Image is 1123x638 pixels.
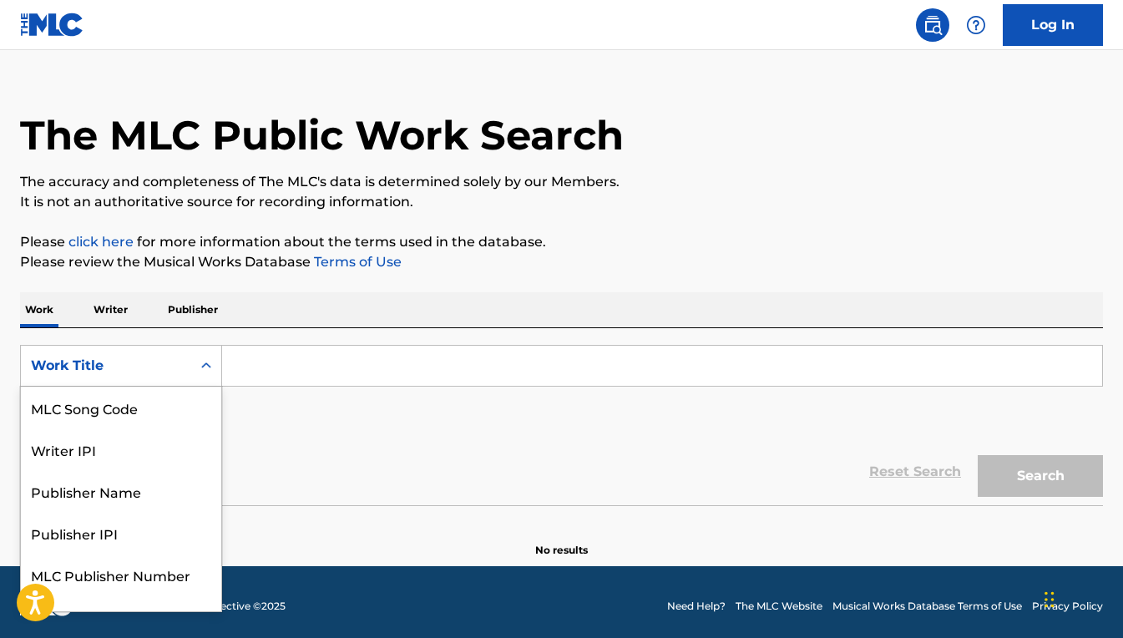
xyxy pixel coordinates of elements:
a: The MLC Website [736,599,822,614]
div: Publisher IPI [21,512,221,554]
p: No results [535,523,588,558]
div: Work Title [21,595,221,637]
div: Arrastrar [1045,575,1055,625]
iframe: Chat Widget [1040,558,1123,638]
p: The accuracy and completeness of The MLC's data is determined solely by our Members. [20,172,1103,192]
div: Work Title [31,356,181,376]
img: help [966,15,986,35]
a: Public Search [916,8,949,42]
form: Search Form [20,345,1103,505]
a: Privacy Policy [1032,599,1103,614]
a: Musical Works Database Terms of Use [832,599,1022,614]
p: Writer [89,292,133,327]
div: Widget de chat [1040,558,1123,638]
div: MLC Song Code [21,387,221,428]
p: Please review the Musical Works Database [20,252,1103,272]
h1: The MLC Public Work Search [20,110,624,160]
p: Please for more information about the terms used in the database. [20,232,1103,252]
p: Work [20,292,58,327]
a: Log In [1003,4,1103,46]
img: MLC Logo [20,13,84,37]
a: Terms of Use [311,254,402,270]
a: click here [68,234,134,250]
a: Need Help? [667,599,726,614]
img: search [923,15,943,35]
div: Writer IPI [21,428,221,470]
p: Publisher [163,292,223,327]
div: MLC Publisher Number [21,554,221,595]
div: Help [959,8,993,42]
p: It is not an authoritative source for recording information. [20,192,1103,212]
div: Publisher Name [21,470,221,512]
